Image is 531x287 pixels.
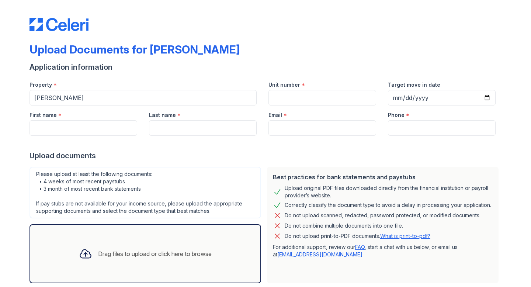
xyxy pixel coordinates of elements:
div: Drag files to upload or click here to browse [98,249,212,258]
div: Upload Documents for [PERSON_NAME] [29,43,240,56]
label: Last name [149,111,176,119]
a: FAQ [355,244,365,250]
a: [EMAIL_ADDRESS][DOMAIN_NAME] [277,251,362,257]
label: Target move in date [388,81,440,89]
div: Application information [29,62,502,72]
label: Email [268,111,282,119]
label: Phone [388,111,405,119]
div: Upload original PDF files downloaded directly from the financial institution or payroll provider’... [285,184,493,199]
div: Correctly classify the document type to avoid a delay in processing your application. [285,201,491,210]
p: For additional support, review our , start a chat with us below, or email us at [273,243,493,258]
label: First name [29,111,57,119]
div: Do not upload scanned, redacted, password protected, or modified documents. [285,211,480,220]
label: Property [29,81,52,89]
div: Best practices for bank statements and paystubs [273,173,493,181]
p: Do not upload print-to-PDF documents. [285,232,430,240]
div: Do not combine multiple documents into one file. [285,221,403,230]
div: Please upload at least the following documents: • 4 weeks of most recent paystubs • 3 month of mo... [29,167,261,218]
label: Unit number [268,81,300,89]
a: What is print-to-pdf? [380,233,430,239]
img: CE_Logo_Blue-a8612792a0a2168367f1c8372b55b34899dd931a85d93a1a3d3e32e68fde9ad4.png [29,18,88,31]
div: Upload documents [29,151,502,161]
